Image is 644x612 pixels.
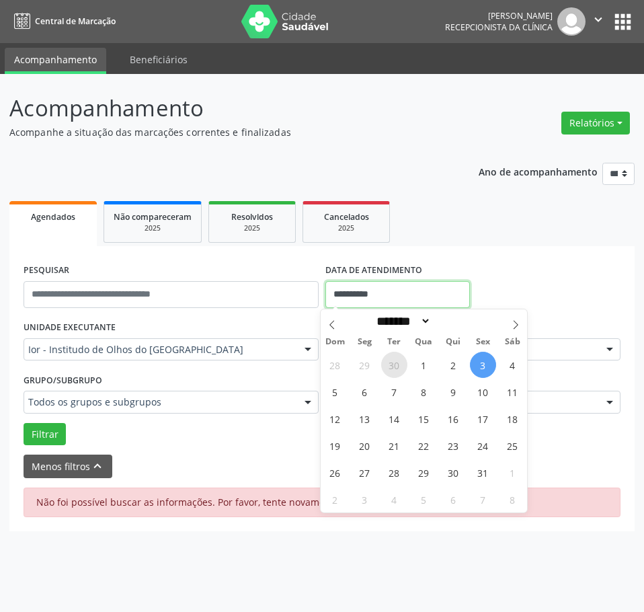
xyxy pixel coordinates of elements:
[114,211,192,223] span: Não compareceram
[352,459,378,486] span: Outubro 27, 2025
[440,432,467,459] span: Outubro 23, 2025
[24,423,66,446] button: Filtrar
[440,352,467,378] span: Outubro 2, 2025
[381,459,407,486] span: Outubro 28, 2025
[468,338,497,346] span: Sex
[499,406,526,432] span: Outubro 18, 2025
[5,48,106,74] a: Acompanhamento
[24,370,102,391] label: Grupo/Subgrupo
[9,10,116,32] a: Central de Marcação
[499,432,526,459] span: Outubro 25, 2025
[9,125,447,139] p: Acompanhe a situação das marcações correntes e finalizadas
[352,352,378,378] span: Setembro 29, 2025
[586,7,611,36] button: 
[322,432,348,459] span: Outubro 19, 2025
[352,432,378,459] span: Outubro 20, 2025
[24,488,620,517] div: Não foi possível buscar as informações. Por favor, tente novamente mais tarde.
[431,314,475,328] input: Year
[479,163,598,180] p: Ano de acompanhamento
[324,211,369,223] span: Cancelados
[381,352,407,378] span: Setembro 30, 2025
[322,486,348,512] span: Novembro 2, 2025
[440,486,467,512] span: Novembro 6, 2025
[372,314,432,328] select: Month
[497,338,527,346] span: Sáb
[352,379,378,405] span: Outubro 6, 2025
[381,406,407,432] span: Outubro 14, 2025
[611,10,635,34] button: apps
[440,406,467,432] span: Outubro 16, 2025
[325,260,422,281] label: DATA DE ATENDIMENTO
[411,486,437,512] span: Novembro 5, 2025
[499,352,526,378] span: Outubro 4, 2025
[591,12,606,27] i: 
[120,48,197,71] a: Beneficiários
[9,91,447,125] p: Acompanhamento
[445,22,553,33] span: Recepcionista da clínica
[322,459,348,486] span: Outubro 26, 2025
[352,486,378,512] span: Novembro 3, 2025
[438,338,468,346] span: Qui
[313,223,380,233] div: 2025
[445,10,553,22] div: [PERSON_NAME]
[409,338,438,346] span: Qua
[321,338,350,346] span: Dom
[24,455,112,478] button: Menos filtroskeyboard_arrow_up
[440,379,467,405] span: Outubro 9, 2025
[24,317,116,338] label: UNIDADE EXECUTANTE
[381,379,407,405] span: Outubro 7, 2025
[231,211,273,223] span: Resolvidos
[499,379,526,405] span: Outubro 11, 2025
[28,343,291,356] span: Ior - Institudo de Olhos do [GEOGRAPHIC_DATA]
[470,486,496,512] span: Novembro 7, 2025
[411,352,437,378] span: Outubro 1, 2025
[411,459,437,486] span: Outubro 29, 2025
[24,260,69,281] label: PESQUISAR
[322,352,348,378] span: Setembro 28, 2025
[470,406,496,432] span: Outubro 17, 2025
[499,486,526,512] span: Novembro 8, 2025
[470,379,496,405] span: Outubro 10, 2025
[411,379,437,405] span: Outubro 8, 2025
[350,338,379,346] span: Seg
[90,459,105,473] i: keyboard_arrow_up
[35,15,116,27] span: Central de Marcação
[499,459,526,486] span: Novembro 1, 2025
[322,379,348,405] span: Outubro 5, 2025
[440,459,467,486] span: Outubro 30, 2025
[322,406,348,432] span: Outubro 12, 2025
[381,486,407,512] span: Novembro 4, 2025
[218,223,286,233] div: 2025
[470,432,496,459] span: Outubro 24, 2025
[379,338,409,346] span: Ter
[381,432,407,459] span: Outubro 21, 2025
[561,112,630,135] button: Relatórios
[411,406,437,432] span: Outubro 15, 2025
[411,432,437,459] span: Outubro 22, 2025
[114,223,192,233] div: 2025
[557,7,586,36] img: img
[31,211,75,223] span: Agendados
[352,406,378,432] span: Outubro 13, 2025
[470,352,496,378] span: Outubro 3, 2025
[28,395,291,409] span: Todos os grupos e subgrupos
[470,459,496,486] span: Outubro 31, 2025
